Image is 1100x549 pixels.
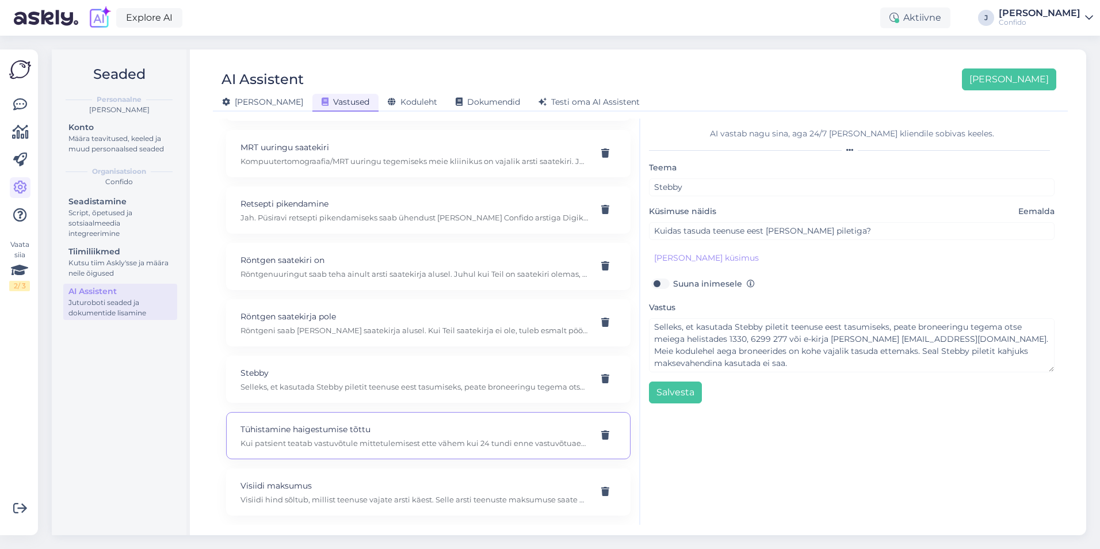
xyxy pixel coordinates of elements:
[226,299,631,346] div: Röntgen saatekirja poleRöntgeni saab [PERSON_NAME] saatekirja alusel. Kui Teil saatekirja ei ole,...
[68,246,172,258] div: Tiimiliikmed
[322,97,369,107] span: Vastused
[649,162,681,174] label: Teema
[649,302,680,314] label: Vastus
[87,6,112,30] img: explore-ai
[240,310,589,323] p: Röntgen saatekirja pole
[649,249,764,267] button: [PERSON_NAME] küsimus
[92,166,146,177] b: Organisatsioon
[61,177,177,187] div: Confido
[221,68,304,90] div: AI Assistent
[116,8,182,28] a: Explore AI
[240,141,589,154] p: MRT uuringu saatekiri
[68,196,172,208] div: Seadistamine
[63,120,177,156] a: KontoMäära teavitused, keeled ja muud personaalsed seaded
[649,318,1055,372] textarea: Selleks, et kasutada Stebby piletit teenuse eest tasumiseks, peate broneeringu tegema otse meiega...
[999,9,1080,18] div: [PERSON_NAME]
[880,7,950,28] div: Aktiivne
[226,468,631,516] div: Visiidi maksumusVisiidi hind sõltub, millist teenuse vajate arsti käest. Selle arsti teenuste mak...
[1018,205,1055,218] span: Eemalda
[649,382,702,403] button: Salvesta
[68,208,172,239] div: Script, õpetused ja sotsiaalmeedia integreerimine
[240,212,589,223] p: Jah. Püsiravi retsepti pikendamiseks saab ühendust [PERSON_NAME] Confido arstiga Digikliiniku vah...
[226,412,631,459] div: Tühistamine haigestumise tõttuKui patsient teatab vastuvõtule mittetulemisest ette vähem kui 24 t...
[240,494,589,505] p: Visiidi hind sõltub, millist teenuse vajate arsti käest. Selle arsti teenuste maksumuse saate näh...
[68,298,172,318] div: Juturoboti seaded ja dokumentide lisamine
[9,239,30,291] div: Vaata siia
[240,438,589,448] p: Kui patsient teatab vastuvõtule mittetulemisest ette vähem kui 24 tundi enne vastuvõtuaega, arves...
[240,367,589,379] p: Stebby
[222,97,303,107] span: [PERSON_NAME]
[68,285,172,298] div: AI Assistent
[962,68,1056,90] button: [PERSON_NAME]
[240,269,589,279] p: Röntgenuuringut saab teha ainult arsti saatekirja alusel. Juhul kui Teil on saatekiri olemas, saa...
[226,243,631,290] div: Röntgen saatekiri onRöntgenuuringut saab teha ainult arsti saatekirja alusel. Juhul kui Teil on s...
[9,281,30,291] div: 2 / 3
[68,258,172,279] div: Kutsu tiim Askly'sse ja määra neile õigused
[63,244,177,280] a: TiimiliikmedKutsu tiim Askly'sse ja määra neile õigused
[61,63,177,85] h2: Seaded
[240,197,589,210] p: Retsepti pikendamine
[538,97,640,107] span: Testi oma AI Assistent
[240,156,589,166] p: Kompuutertomograafia/MRT uuringu tegemiseks meie kliinikus on vajalik arsti saatekiri. Juhul kui ...
[999,9,1093,27] a: [PERSON_NAME]Confido
[978,10,994,26] div: J
[240,325,589,335] p: Röntgeni saab [PERSON_NAME] saatekirja alusel. Kui Teil saatekirja ei ole, tuleb esmalt pöörduda ...
[68,134,172,154] div: Määra teavitused, keeled ja muud personaalsed seaded
[97,94,142,105] b: Personaalne
[388,97,437,107] span: Koduleht
[63,194,177,241] a: SeadistamineScript, õpetused ja sotsiaalmeedia integreerimine
[226,356,631,403] div: StebbySelleks, et kasutada Stebby piletit teenuse eest tasumiseks, peate broneeringu tegema otse ...
[999,18,1080,27] div: Confido
[9,59,31,81] img: Askly Logo
[240,423,589,436] p: Tühistamine haigestumise tõttu
[240,254,589,266] p: Röntgen saatekiri on
[673,276,755,291] label: Suuna inimesele
[456,97,520,107] span: Dokumendid
[240,382,589,392] p: Selleks, et kasutada Stebby piletit teenuse eest tasumiseks, peate broneeringu tegema otse meiega...
[61,105,177,115] div: [PERSON_NAME]
[649,178,1055,196] input: Lisa teema
[649,128,1055,140] div: AI vastab nagu sina, aga 24/7 [PERSON_NAME] kliendile sobivas keeles.
[226,186,631,234] div: Retsepti pikendamineJah. Püsiravi retsepti pikendamiseks saab ühendust [PERSON_NAME] Confido arst...
[649,222,1055,240] input: Näide kliendi küsimusest
[68,121,172,134] div: Konto
[240,479,589,492] p: Visiidi maksumus
[63,284,177,320] a: AI AssistentJuturoboti seaded ja dokumentide lisamine
[226,130,631,177] div: MRT uuringu saatekiriKompuutertomograafia/MRT uuringu tegemiseks meie kliinikus on vajalik arsti ...
[649,205,1055,218] label: Küsimuse näidis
